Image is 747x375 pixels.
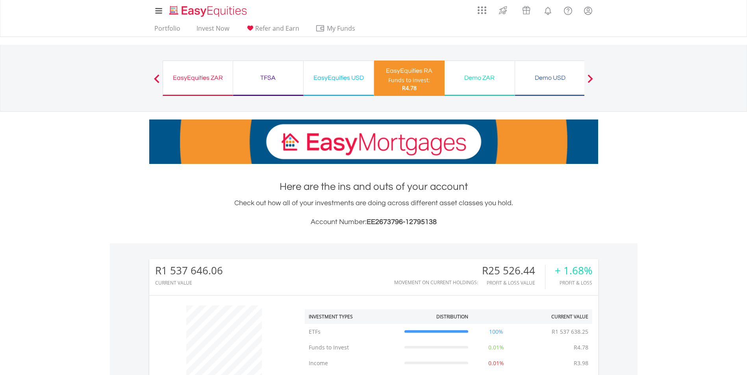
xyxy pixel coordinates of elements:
a: Vouchers [515,2,538,17]
button: Previous [149,78,165,86]
a: AppsGrid [473,2,491,15]
th: Current Value [520,309,592,324]
td: R3.98 [570,355,592,371]
a: FAQ's and Support [558,2,578,18]
span: My Funds [315,23,367,33]
a: Refer and Earn [242,24,302,37]
a: My Profile [578,2,598,19]
h3: Account Number: [149,217,598,228]
img: vouchers-v2.svg [520,4,533,17]
td: R1 537 638.25 [548,324,592,340]
td: Funds to Invest [305,340,400,355]
button: Next [582,78,598,86]
div: Profit & Loss Value [482,280,545,285]
div: Demo USD [520,72,580,83]
img: thrive-v2.svg [497,4,510,17]
td: 100% [472,324,520,340]
td: R4.78 [570,340,592,355]
td: Income [305,355,400,371]
div: EasyEquities RA [379,65,440,76]
div: Profit & Loss [555,280,592,285]
div: Distribution [436,313,468,320]
div: R25 526.44 [482,265,545,276]
a: Home page [166,2,250,18]
td: 0.01% [472,355,520,371]
div: CURRENT VALUE [155,280,223,285]
div: Demo ZAR [449,72,510,83]
img: grid-menu-icon.svg [478,6,486,15]
a: Portfolio [151,24,184,37]
img: EasyEquities_Logo.png [168,5,250,18]
div: TFSA [238,72,298,83]
h1: Here are the ins and outs of your account [149,180,598,194]
td: ETFs [305,324,400,340]
th: Investment Types [305,309,400,324]
div: EasyEquities ZAR [168,72,228,83]
div: Funds to invest: [388,76,430,84]
a: Notifications [538,2,558,18]
div: Check out how all of your investments are doing across different asset classes you hold. [149,198,598,228]
span: R4.78 [402,84,417,92]
span: Refer and Earn [255,24,299,33]
img: EasyMortage Promotion Banner [149,119,598,164]
a: Invest Now [193,24,232,37]
div: R1 537 646.06 [155,265,223,276]
span: EE2673796-12795138 [367,218,437,226]
div: Movement on Current Holdings: [394,280,478,285]
div: + 1.68% [555,265,592,276]
td: 0.01% [472,340,520,355]
div: EasyEquities USD [308,72,369,83]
